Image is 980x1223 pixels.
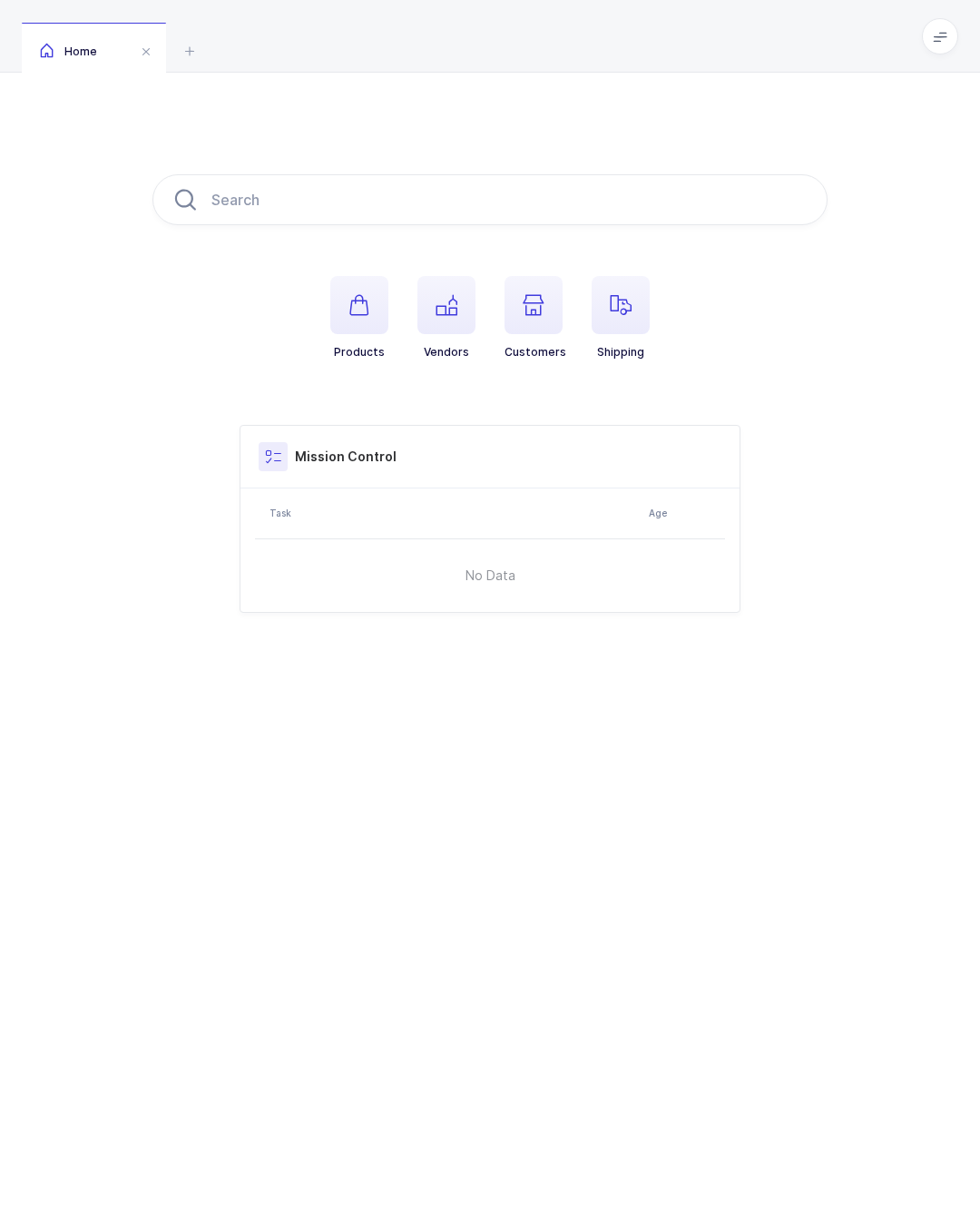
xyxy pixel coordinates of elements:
[417,276,475,360] button: Vendors
[152,174,828,225] input: Search
[592,276,650,360] button: Shipping
[330,276,388,360] button: Products
[295,448,397,466] h3: Mission Control
[40,44,97,58] span: Home
[505,276,566,360] button: Customers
